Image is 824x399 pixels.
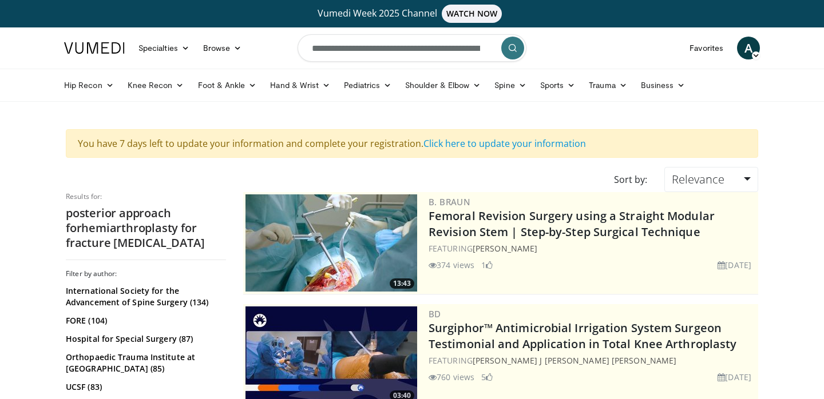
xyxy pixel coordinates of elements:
a: BD [429,308,441,320]
div: FEATURING [429,242,756,254]
a: Knee Recon [121,74,191,97]
img: 4275ad52-8fa6-4779-9598-00e5d5b95857.300x170_q85_crop-smart_upscale.jpg [245,194,417,292]
a: Relevance [664,167,758,192]
a: Shoulder & Elbow [398,74,488,97]
a: Business [634,74,692,97]
a: Specialties [132,37,196,59]
span: Relevance [672,171,724,187]
div: Sort by: [605,167,656,192]
a: Sports [533,74,583,97]
a: Trauma [582,74,634,97]
a: Browse [196,37,249,59]
a: FORE (104) [66,315,223,326]
a: Surgiphor™ Antimicrobial Irrigation System Surgeon Testimonial and Application in Total Knee Arth... [429,320,736,352]
a: Click here to update your information [423,137,586,150]
span: WATCH NOW [442,5,502,23]
a: 13:43 [245,194,417,292]
a: Spine [488,74,533,97]
div: You have 7 days left to update your information and complete your registration. [66,129,758,158]
span: 13:43 [390,278,414,289]
a: Orthopaedic Trauma Institute at [GEOGRAPHIC_DATA] (85) [66,352,223,374]
li: [DATE] [718,259,751,271]
h3: Filter by author: [66,269,226,278]
img: VuMedi Logo [64,42,125,54]
input: Search topics, interventions [298,34,526,62]
p: Results for: [66,192,226,201]
a: Vumedi Week 2025 ChannelWATCH NOW [66,5,758,23]
li: 374 views [429,259,474,271]
a: Femoral Revision Surgery using a Straight Modular Revision Stem | Step-by-Step Surgical Technique [429,208,715,240]
a: [PERSON_NAME] [473,243,537,254]
h2: posterior approach forhemiarthroplasty for fracture [MEDICAL_DATA] [66,206,226,250]
a: Foot & Ankle [191,74,264,97]
a: Hip Recon [57,74,121,97]
div: FEATURING [429,354,756,366]
a: Hand & Wrist [263,74,337,97]
a: A [737,37,760,59]
a: UCSF (83) [66,381,223,393]
a: Hospital for Special Surgery (87) [66,333,223,345]
a: B. Braun [429,196,470,208]
a: [PERSON_NAME] J [PERSON_NAME] [PERSON_NAME] [473,355,676,366]
a: Pediatrics [337,74,398,97]
a: International Society for the Advancement of Spine Surgery (134) [66,285,223,308]
li: 1 [481,259,493,271]
a: Favorites [683,37,730,59]
li: 5 [481,371,493,383]
li: [DATE] [718,371,751,383]
li: 760 views [429,371,474,383]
